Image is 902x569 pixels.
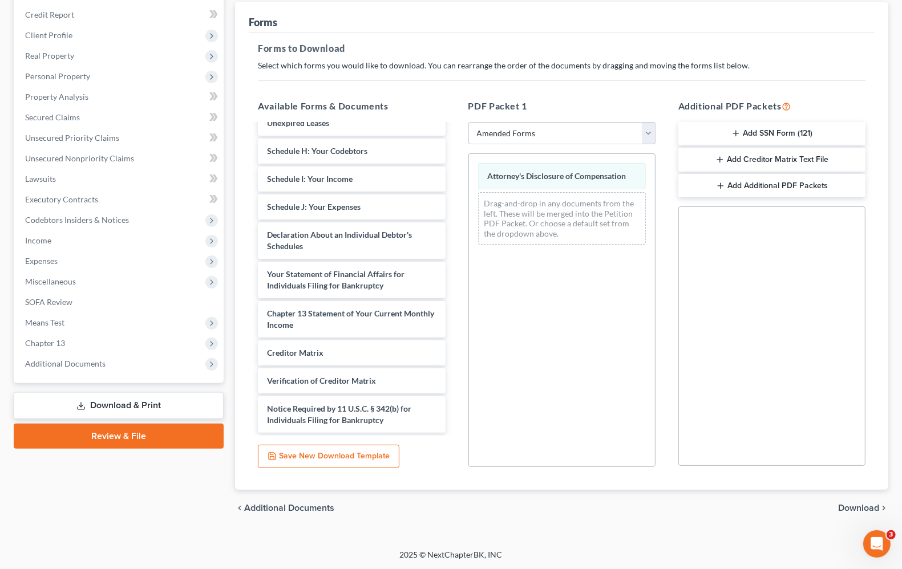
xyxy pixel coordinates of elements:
a: Credit Report [16,5,224,25]
span: Declaration About an Individual Debtor's Schedules [267,230,412,251]
span: Executory Contracts [25,194,98,204]
span: Chapter 13 Statement of Your Current Monthly Income [267,308,434,330]
span: Codebtors Insiders & Notices [25,215,129,225]
span: 3 [887,530,896,539]
span: Schedule G: Executory Contracts and Unexpired Leases [267,107,399,128]
span: Schedule I: Your Income [267,174,353,184]
span: Means Test [25,318,64,327]
a: Unsecured Nonpriority Claims [16,148,224,169]
span: Notice Required by 11 U.S.C. § 342(b) for Individuals Filing for Bankruptcy [267,404,411,425]
span: Personal Property [25,71,90,81]
a: Property Analysis [16,87,224,107]
span: Expenses [25,256,58,266]
a: Lawsuits [16,169,224,189]
a: Download & Print [14,392,224,419]
button: Download chevron_right [838,503,888,513]
span: Credit Report [25,10,74,19]
i: chevron_left [235,503,244,513]
p: Select which forms you would like to download. You can rearrange the order of the documents by dr... [258,60,865,71]
span: Creditor Matrix [267,348,323,357]
div: Forms [249,15,277,29]
span: Verification of Creditor Matrix [267,376,376,385]
h5: Available Forms & Documents [258,99,445,113]
span: Income [25,235,51,245]
h5: PDF Packet 1 [468,99,656,113]
i: chevron_right [879,503,888,513]
a: Executory Contracts [16,189,224,210]
button: Add SSN Form (121) [678,122,865,146]
span: SOFA Review [25,297,72,307]
a: SOFA Review [16,292,224,312]
button: Add Additional PDF Packets [678,174,865,198]
span: Unsecured Priority Claims [25,133,119,143]
span: Additional Documents [244,503,334,513]
button: Save New Download Template [258,445,399,469]
span: Lawsuits [25,174,56,184]
span: Client Profile [25,30,72,40]
span: Property Analysis [25,92,88,101]
span: Unsecured Nonpriority Claims [25,153,134,163]
div: Drag-and-drop in any documents from the left. These will be merged into the Petition PDF Packet. ... [478,192,646,245]
h5: Additional PDF Packets [678,99,865,113]
span: Schedule J: Your Expenses [267,202,361,212]
a: Secured Claims [16,107,224,128]
a: chevron_left Additional Documents [235,503,334,513]
span: Real Property [25,51,74,60]
span: Additional Documents [25,359,106,368]
span: Download [838,503,879,513]
span: Chapter 13 [25,338,65,348]
button: Add Creditor Matrix Text File [678,148,865,172]
iframe: Intercom live chat [863,530,891,558]
span: Secured Claims [25,112,80,122]
span: Schedule H: Your Codebtors [267,146,367,156]
span: Your Statement of Financial Affairs for Individuals Filing for Bankruptcy [267,269,405,290]
a: Unsecured Priority Claims [16,128,224,148]
a: Review & File [14,424,224,449]
h5: Forms to Download [258,42,865,55]
span: Attorney's Disclosure of Compensation [488,171,626,181]
span: Miscellaneous [25,277,76,286]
